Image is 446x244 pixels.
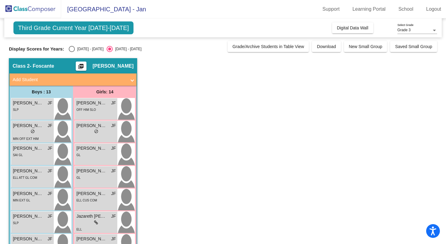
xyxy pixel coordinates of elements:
span: do_not_disturb_alt [31,129,35,133]
span: GL [76,153,80,157]
span: JF [48,236,53,242]
span: Display Scores for Years: [9,46,64,52]
span: Grade/Archive Students in Table View [232,44,304,49]
span: SAI GL [13,153,23,157]
span: MIN OFF EXT HIM [13,137,38,141]
mat-expansion-panel-header: Add Student [9,73,137,86]
span: Grade 3 [397,28,411,32]
span: ELL [76,228,82,231]
span: [PERSON_NAME] [13,190,43,197]
span: JF [111,145,116,152]
span: JF [48,190,53,197]
div: Boys : 13 [9,86,73,98]
span: ELL ATT GL COM [13,176,37,179]
span: SLP [13,108,19,111]
span: [PERSON_NAME] [13,168,43,174]
span: [PERSON_NAME] [76,122,107,129]
div: [DATE] - [DATE] [113,46,141,52]
a: Support [318,4,345,14]
span: [PERSON_NAME] [13,236,43,242]
span: JF [48,213,53,220]
span: New Small Group [349,44,382,49]
span: Third Grade Current Year [DATE]-[DATE] [13,21,133,34]
span: JF [111,213,116,220]
span: Jazareth [PERSON_NAME] [76,213,107,220]
span: [PERSON_NAME] [13,100,43,106]
button: Saved Small Group [390,41,437,52]
span: [PERSON_NAME] [13,145,43,152]
a: Logout [421,4,446,14]
a: Learning Portal [348,4,391,14]
span: OFF HIM SLO [76,108,96,111]
span: JF [111,122,116,129]
span: JF [48,100,53,106]
span: [PERSON_NAME] [93,63,133,69]
a: School [393,4,418,14]
span: GL [76,176,80,179]
span: JF [111,168,116,174]
span: JF [111,100,116,106]
button: Download [312,41,341,52]
span: - Foscante [30,63,54,69]
span: [PERSON_NAME] [76,190,107,197]
span: JF [48,122,53,129]
span: [PERSON_NAME] [76,236,107,242]
span: [PERSON_NAME] [76,100,107,106]
span: [GEOGRAPHIC_DATA] - Jan [61,4,146,14]
button: Grade/Archive Students in Table View [228,41,309,52]
span: Class 2 [13,63,30,69]
div: Girls: 14 [73,86,137,98]
span: Download [317,44,336,49]
button: Print Students Details [76,62,86,71]
span: JF [48,168,53,174]
mat-icon: picture_as_pdf [77,63,85,72]
span: Saved Small Group [395,44,432,49]
span: [PERSON_NAME] [76,168,107,174]
mat-radio-group: Select an option [69,46,141,52]
span: do_not_disturb_alt [94,129,98,133]
span: ELL CUS COM [76,199,97,202]
span: JF [48,145,53,152]
span: [PERSON_NAME] [13,122,43,129]
span: Digital Data Wall [337,25,368,30]
span: JF [111,236,116,242]
span: [PERSON_NAME] [13,213,43,220]
span: SLP [13,221,19,225]
span: MIN EXT GL [13,199,30,202]
button: Digital Data Wall [332,22,373,33]
span: [PERSON_NAME] [76,145,107,152]
button: New Small Group [344,41,387,52]
mat-panel-title: Add Student [13,76,126,83]
div: [DATE] - [DATE] [75,46,104,52]
span: JF [111,190,116,197]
